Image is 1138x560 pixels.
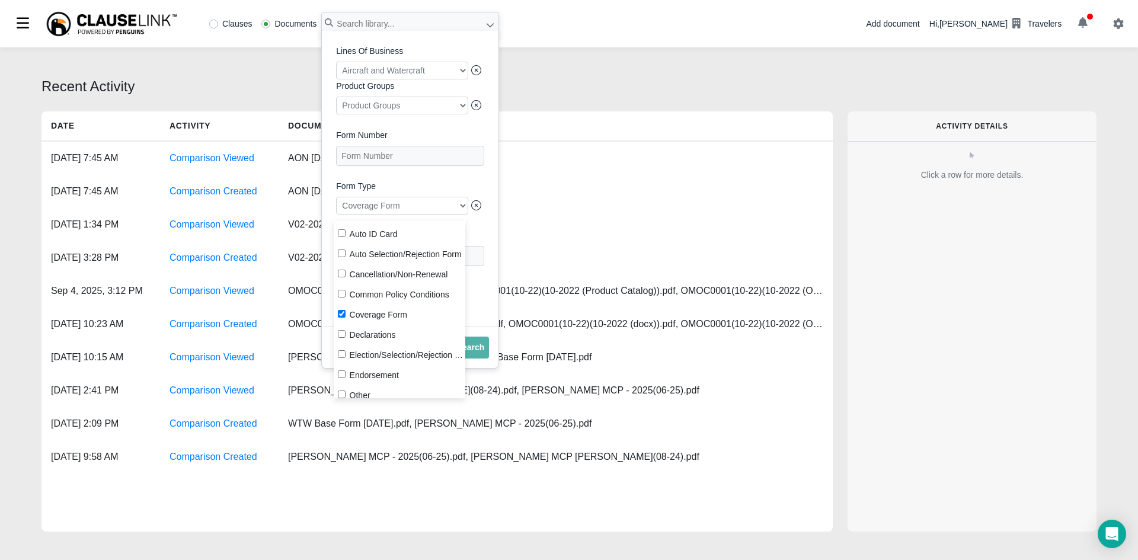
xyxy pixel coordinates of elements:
div: WTW Base Form [DATE].pdf, [PERSON_NAME] MCP - 2025(06-25).pdf [279,407,601,440]
h5: Documents [279,111,516,140]
div: V02-2025 (PDF)(02-25).pdf, V02-2025(02-25).pdf [279,208,516,241]
div: Open Intercom Messenger [1098,520,1126,548]
div: [DATE] 9:58 AM [41,440,160,473]
input: Coverage Form [338,310,346,318]
a: Comparison Viewed [170,219,254,229]
input: Other [338,391,346,398]
div: [PERSON_NAME] MCP - 2025(06-25).pdf, [PERSON_NAME] MCP [PERSON_NAME](08-24).pdf [279,440,709,473]
img: ClauseLink [45,11,178,37]
div: Add document [866,18,919,30]
label: Election/Selection/Rejection Form [334,346,466,362]
label: Clauses [209,20,252,28]
div: [DATE] 2:41 PM [41,374,160,407]
input: Auto Selection/Rejection Form [338,249,346,257]
div: V02-2025(02-25).pdf, V02-2025 (PDF)(02-25).pdf [279,241,516,274]
a: Comparison Created [170,252,257,263]
h5: Activity [160,111,279,140]
div: AON [DATE].pdf, AON [DATE].pdf [279,142,516,175]
input: Form Number [336,146,484,166]
div: [DATE] 3:28 PM [41,241,160,274]
label: Coverage Form [334,306,466,322]
span: Search [457,343,485,352]
input: Election/Selection/Rejection Form [338,350,346,358]
div: [DATE] 1:34 PM [41,208,160,241]
div: Click a row for more details. [857,169,1087,181]
a: Comparison Viewed [170,385,254,395]
input: Declarations [338,330,346,338]
div: Sep 4, 2025, 3:12 PM [41,274,160,308]
input: Common Policy Conditions [338,290,346,297]
input: Search library... [321,12,499,36]
input: Endorsement [338,370,346,378]
label: Product Groups [336,80,484,92]
label: Auto ID Card [334,225,466,241]
label: Other [334,386,466,402]
div: [DATE] 7:45 AM [41,142,160,175]
input: Cancellation/Non-Renewal [338,270,346,277]
h6: Activity Details [867,122,1078,130]
div: [PERSON_NAME] MCP [PERSON_NAME](08-24).pdf, [PERSON_NAME] MCP - 2025(06-25).pdf [279,374,709,407]
label: Common Policy Conditions [334,286,466,302]
label: Form Number [336,129,484,142]
label: Endorsement [334,366,466,382]
button: Search [452,337,490,359]
label: Auto Selection/Rejection Form [334,245,466,261]
h5: Date [41,111,160,140]
a: Comparison Created [170,319,257,329]
div: Coverage Form [336,197,468,215]
label: Declarations [334,326,466,342]
label: Documents [261,20,317,28]
div: [DATE] 10:23 AM [41,308,160,341]
div: Travelers [1027,18,1062,30]
div: AON [DATE].pdf, AON [DATE].pdf [279,175,516,208]
a: Comparison Viewed [170,286,254,296]
label: Lines Of Business [336,45,484,57]
div: Recent Activity [41,76,1097,97]
label: Cancellation/Non-Renewal [334,265,466,281]
a: Comparison Viewed [170,352,254,362]
div: Product Groups [336,97,468,114]
a: Comparison Created [170,418,257,428]
div: [PERSON_NAME] MCP - 2025(06-25).pdf, WTW Base Form [DATE].pdf [279,341,601,374]
label: Form Type [336,180,484,193]
a: Comparison Created [170,186,257,196]
div: OMOC0001(10-22)(10-2022 (docx)).pdf, OMOC0001(10-22)(10-2022 (Product Catalog)).pdf, OMOC0001(10-... [279,274,833,308]
div: [DATE] 2:09 PM [41,407,160,440]
div: OMOC0001(10-22)(10-2022 (Product Catalog)).pdf, OMOC0001(10-22)(10-2022 (docx)).pdf, OMOC0001(10-... [279,308,833,341]
div: [DATE] 7:45 AM [41,175,160,208]
a: Comparison Created [170,452,257,462]
div: Hi, [PERSON_NAME] [929,14,1062,34]
div: Aircraft and Watercraft [336,62,468,79]
div: [DATE] 10:15 AM [41,341,160,374]
a: Comparison Viewed [170,153,254,163]
input: Auto ID Card [338,229,346,237]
